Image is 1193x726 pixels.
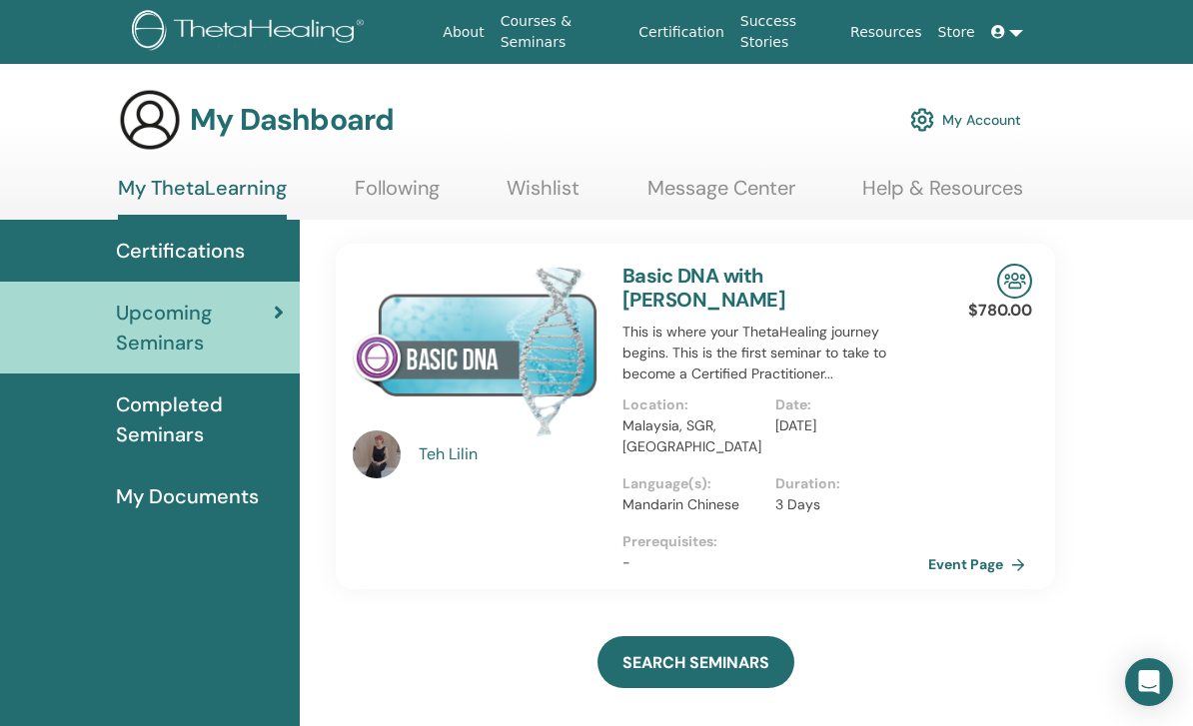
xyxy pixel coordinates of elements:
a: Message Center [647,176,795,215]
a: SEARCH SEMINARS [597,636,794,688]
a: Wishlist [507,176,580,215]
p: - [622,552,928,573]
img: Basic DNA [353,264,598,436]
p: $780.00 [968,299,1032,323]
a: Teh Lilin [419,442,603,466]
p: This is where your ThetaHealing journey begins. This is the first seminar to take to become a Cer... [622,322,928,384]
h3: My Dashboard [190,102,394,138]
p: Location : [622,394,763,415]
p: Duration : [775,473,916,494]
p: [DATE] [775,415,916,436]
p: Language(s) : [622,473,763,494]
a: Resources [842,14,930,51]
span: Certifications [116,236,245,266]
span: Upcoming Seminars [116,298,274,358]
a: Certification [630,14,731,51]
a: About [435,14,492,51]
p: Mandarin Chinese [622,494,763,515]
a: Event Page [928,549,1033,579]
a: My ThetaLearning [118,176,287,220]
a: Help & Resources [862,176,1023,215]
img: default.jpg [353,430,401,478]
div: Open Intercom Messenger [1125,658,1173,706]
img: logo.png [132,10,371,55]
span: My Documents [116,481,259,511]
p: Malaysia, SGR, [GEOGRAPHIC_DATA] [622,415,763,457]
a: Following [355,176,440,215]
a: My Account [910,98,1021,142]
span: Completed Seminars [116,389,284,449]
a: Courses & Seminars [493,3,631,61]
p: Date : [775,394,916,415]
img: generic-user-icon.jpg [118,88,182,152]
a: Basic DNA with [PERSON_NAME] [622,263,785,313]
span: SEARCH SEMINARS [622,652,769,673]
img: cog.svg [910,103,934,137]
p: Prerequisites : [622,531,928,552]
a: Store [930,14,983,51]
a: Success Stories [732,3,842,61]
p: 3 Days [775,494,916,515]
img: In-Person Seminar [997,264,1032,299]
